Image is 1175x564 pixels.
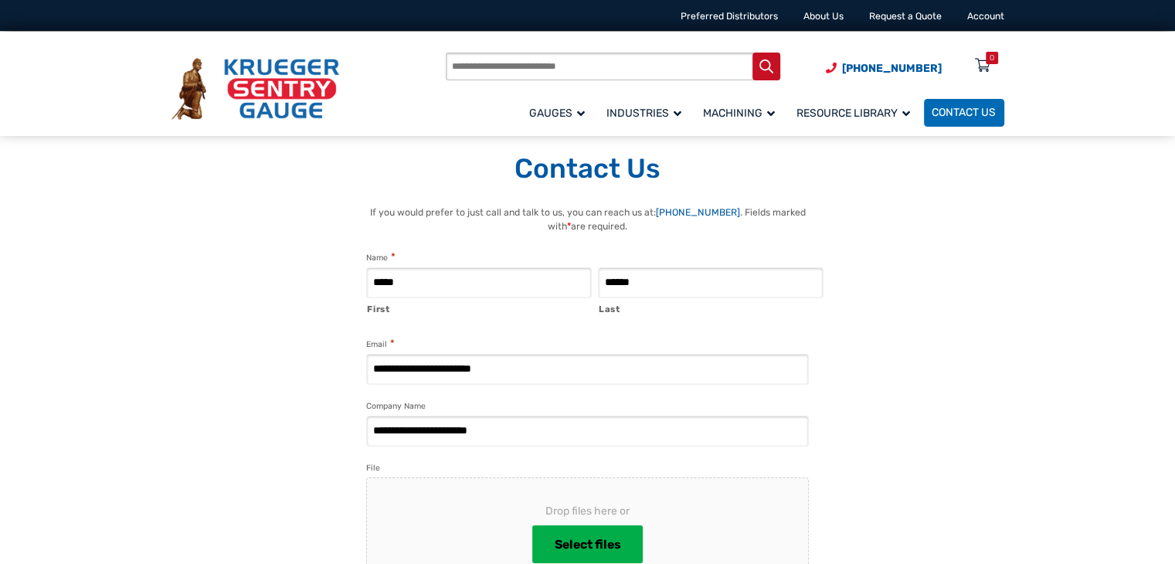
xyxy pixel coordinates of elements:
a: [PHONE_NUMBER] [656,207,740,218]
label: Company Name [366,399,426,413]
label: File [366,461,380,475]
a: Industries [599,97,695,128]
button: select files, file [532,525,643,564]
label: Last [599,299,824,316]
img: Krueger Sentry Gauge [171,58,339,120]
a: Preferred Distributors [681,11,778,22]
span: Machining [703,107,775,120]
a: About Us [803,11,844,22]
a: Gauges [521,97,599,128]
span: Industries [606,107,681,120]
label: First [367,299,592,316]
h1: Contact Us [171,152,1004,186]
span: [PHONE_NUMBER] [842,62,942,75]
legend: Name [366,250,395,265]
span: Gauges [529,107,585,120]
span: Resource Library [796,107,910,120]
span: Drop files here or [392,503,783,519]
a: Machining [695,97,789,128]
span: Contact Us [932,107,996,120]
a: Contact Us [924,99,1004,127]
label: Email [366,337,394,352]
div: 0 [990,52,994,64]
a: Resource Library [789,97,924,128]
a: Request a Quote [869,11,942,22]
p: If you would prefer to just call and talk to us, you can reach us at: . Fields marked with are re... [351,206,824,234]
a: Account [967,11,1004,22]
a: Phone Number (920) 434-8860 [826,60,942,76]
